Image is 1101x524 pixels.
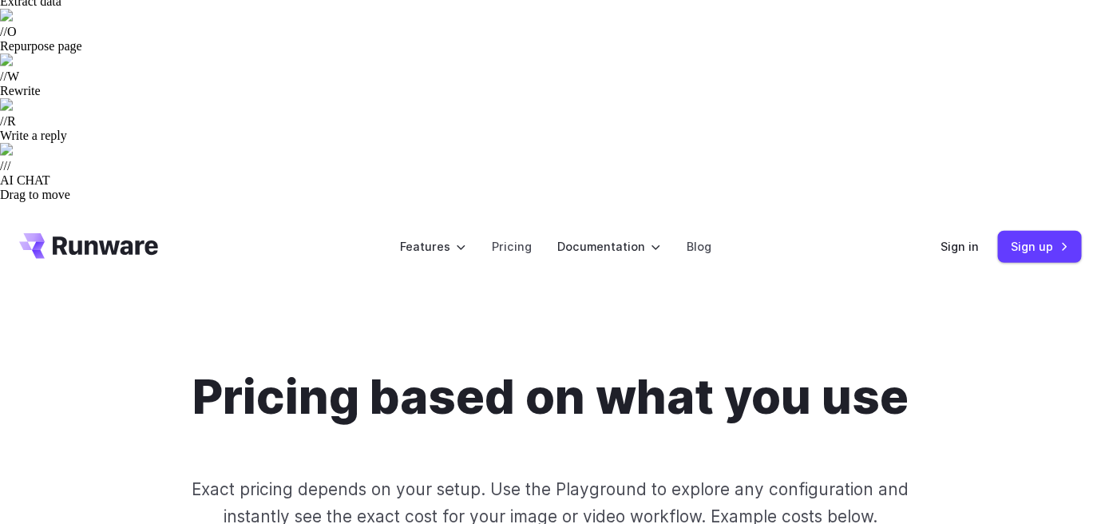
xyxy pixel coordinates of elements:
[687,237,711,256] a: Blog
[557,237,661,256] label: Documentation
[492,237,532,256] a: Pricing
[19,233,158,259] a: Go to /
[941,237,979,256] a: Sign in
[400,237,466,256] label: Features
[998,231,1082,262] a: Sign up
[192,368,909,425] h1: Pricing based on what you use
